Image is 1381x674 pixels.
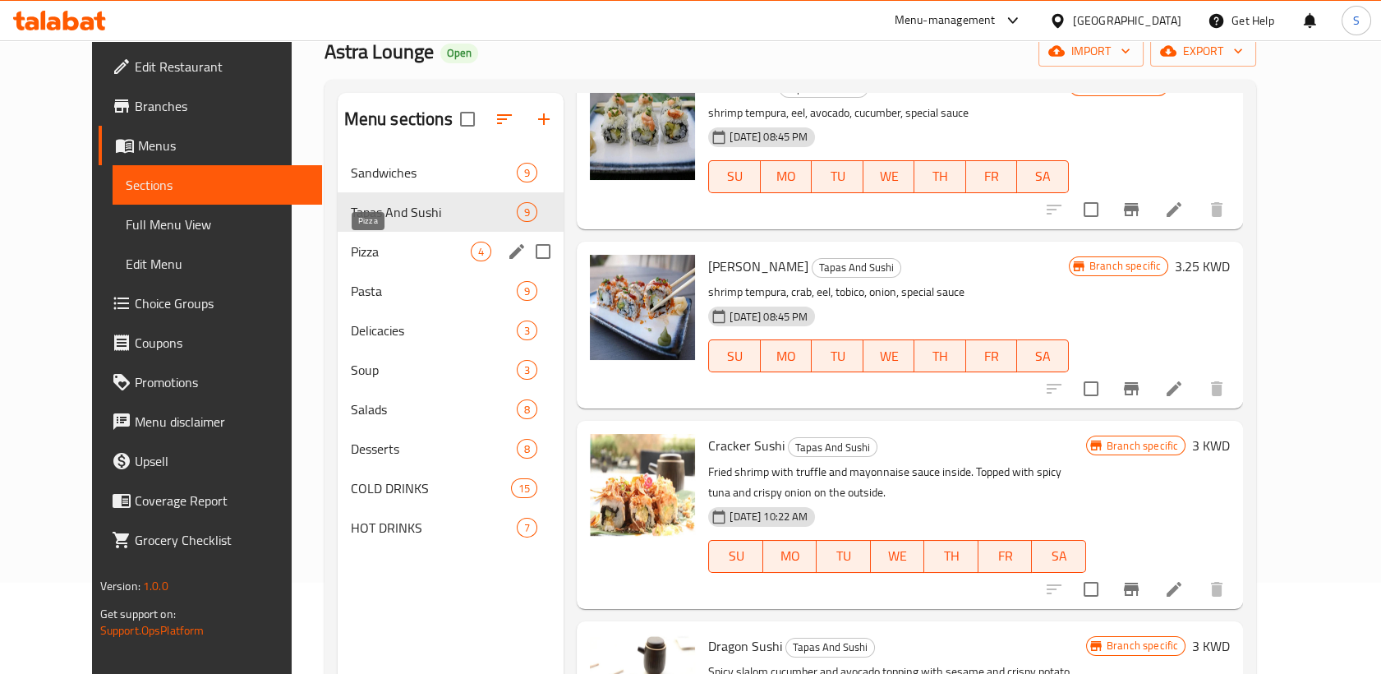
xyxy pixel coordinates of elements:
div: items [517,399,537,419]
div: Sandwiches9 [338,153,564,192]
a: Edit menu item [1164,579,1184,599]
span: SU [716,344,753,368]
span: Get support on: [100,603,176,625]
a: Coupons [99,323,323,362]
span: HOT DRINKS [351,518,517,538]
span: FR [973,344,1011,368]
button: TU [812,339,863,372]
button: FR [966,160,1018,193]
span: Cracker Sushi [708,433,785,458]
a: Support.OpsPlatform [100,620,205,641]
span: TU [818,344,857,368]
div: items [517,439,537,459]
div: items [471,242,491,261]
span: FR [985,544,1026,568]
div: Sandwiches [351,163,517,182]
span: Branch specific [1083,258,1167,274]
a: Edit menu item [1164,200,1184,219]
button: SU [708,160,760,193]
p: shrimp tempura, crab, eel, tobico, onion, special sauce [708,282,1069,302]
span: 15 [512,481,536,496]
button: SA [1017,160,1069,193]
span: Tapas And Sushi [351,202,517,222]
span: Pizza [351,242,471,261]
span: 4 [472,244,490,260]
div: items [511,478,537,498]
span: Coupons [135,333,310,353]
div: Soup3 [338,350,564,390]
img: Snow White [590,75,695,180]
button: MO [761,160,812,193]
span: Tapas And Sushi [789,438,877,457]
a: Edit menu item [1164,379,1184,399]
span: TU [823,544,864,568]
div: items [517,281,537,301]
span: Tapas And Sushi [786,638,874,657]
span: export [1163,41,1243,62]
span: SA [1024,344,1062,368]
span: Branch specific [1100,438,1185,454]
button: TH [924,540,978,573]
span: [DATE] 10:22 AM [723,509,814,524]
button: MO [761,339,812,372]
span: Astra Lounge [325,33,434,70]
span: Dragon Sushi [708,634,782,658]
button: export [1150,36,1256,67]
div: Delicacies3 [338,311,564,350]
button: Branch-specific-item [1112,190,1151,229]
button: FR [978,540,1033,573]
a: Edit Restaurant [99,47,323,86]
a: Edit Menu [113,244,323,284]
span: 9 [518,284,536,299]
span: SA [1024,164,1062,188]
a: Coverage Report [99,481,323,520]
h6: 3.25 KWD [1175,255,1230,278]
a: Upsell [99,441,323,481]
span: Pasta [351,281,517,301]
a: Menu disclaimer [99,402,323,441]
span: Salads [351,399,517,419]
div: Tapas And Sushi [788,437,877,457]
span: MO [770,544,811,568]
span: S [1353,12,1360,30]
button: FR [966,339,1018,372]
span: Select to update [1074,572,1108,607]
span: Branch specific [1100,638,1185,653]
span: Delicacies [351,321,517,340]
img: Tsunami Maki [590,255,695,360]
span: MO [767,164,806,188]
span: TH [931,544,972,568]
p: Fried shrimp with truffle and mayonnaise sauce inside. Topped with spicy tuna and crispy onion on... [708,462,1086,503]
span: FR [973,164,1011,188]
span: Full Menu View [126,215,310,234]
h2: Menu sections [344,107,453,132]
span: Desserts [351,439,517,459]
span: Select all sections [450,102,485,136]
button: SA [1032,540,1086,573]
span: TH [921,344,960,368]
span: Grocery Checklist [135,530,310,550]
a: Branches [99,86,323,126]
span: TU [818,164,857,188]
a: Grocery Checklist [99,520,323,560]
div: [GEOGRAPHIC_DATA] [1073,12,1181,30]
span: Branches [135,96,310,116]
button: MO [763,540,817,573]
button: WE [871,540,925,573]
div: Pasta9 [338,271,564,311]
div: Tapas And Sushi [785,638,875,658]
span: Version: [100,575,140,597]
button: SA [1017,339,1069,372]
span: Coverage Report [135,491,310,510]
button: Branch-specific-item [1112,570,1151,609]
span: Menu disclaimer [135,412,310,432]
a: Sections [113,165,323,205]
a: Promotions [99,362,323,402]
div: items [517,163,537,182]
button: delete [1197,369,1236,409]
button: WE [863,339,915,372]
span: Tapas And Sushi [812,258,900,277]
span: Menus [138,136,310,155]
